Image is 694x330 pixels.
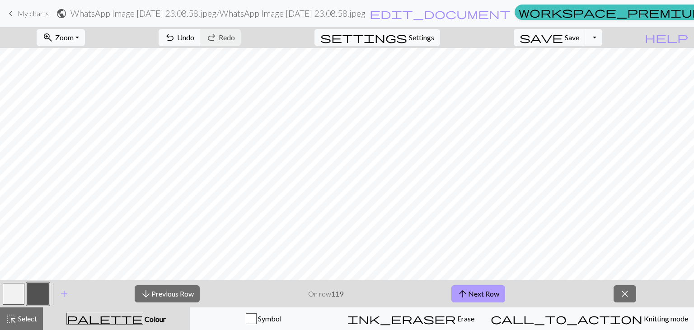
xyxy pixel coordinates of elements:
button: Colour [43,307,190,330]
span: palette [67,312,143,325]
span: Erase [456,314,474,323]
span: settings [320,31,407,44]
span: Save [565,33,579,42]
button: Symbol [190,307,338,330]
strong: 119 [331,289,343,298]
span: undo [164,31,175,44]
span: Select [17,314,37,323]
button: Save [514,29,586,46]
span: highlight_alt [6,312,17,325]
button: Undo [159,29,201,46]
span: edit_document [370,7,511,20]
span: Colour [143,315,166,323]
a: My charts [5,6,49,21]
span: Symbol [257,314,281,323]
span: public [56,7,67,20]
h2: WhatsApp Image [DATE] 23.08.58.jpeg / WhatsApp Image [DATE] 23.08.58.jpeg [70,8,366,19]
button: Previous Row [135,285,200,302]
span: keyboard_arrow_left [5,7,16,20]
span: Settings [409,32,434,43]
span: zoom_in [42,31,53,44]
span: help [645,31,688,44]
span: My charts [18,9,49,18]
button: SettingsSettings [314,29,440,46]
span: Zoom [55,33,74,42]
span: ink_eraser [347,312,456,325]
button: Erase [337,307,485,330]
span: Undo [177,33,194,42]
span: Knitting mode [642,314,688,323]
i: Settings [320,32,407,43]
span: arrow_upward [457,288,468,300]
p: On row [308,288,343,299]
span: close [619,288,630,300]
button: Knitting mode [485,307,694,330]
span: save [520,31,563,44]
span: add [59,288,70,300]
span: call_to_action [491,312,642,325]
button: Next Row [451,285,505,302]
button: Zoom [37,29,85,46]
span: arrow_downward [141,288,151,300]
